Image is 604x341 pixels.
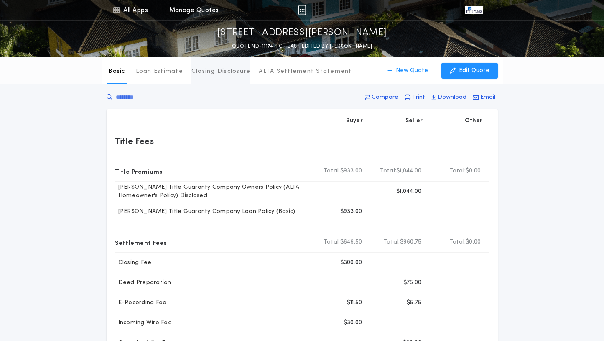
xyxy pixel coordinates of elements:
[449,167,466,175] b: Total:
[403,279,422,287] p: $75.00
[449,238,466,246] b: Total:
[340,167,362,175] span: $933.00
[115,208,296,216] p: [PERSON_NAME] Title Guaranty Company Loan Policy (Basic)
[344,319,362,327] p: $30.00
[340,208,362,216] p: $933.00
[470,90,498,105] button: Email
[459,67,489,75] p: Edit Quote
[115,164,163,178] p: Title Premiums
[232,42,372,51] p: QUOTE ND-11174-TC - LAST EDITED BY [PERSON_NAME]
[396,67,428,75] p: New Quote
[136,67,183,76] p: Loan Estimate
[340,259,362,267] p: $300.00
[191,67,251,76] p: Closing Disclosure
[324,238,340,246] b: Total:
[115,299,167,307] p: E-Recording Fee
[465,117,482,125] p: Other
[396,187,421,196] p: $1,044.00
[380,167,397,175] b: Total:
[115,259,152,267] p: Closing Fee
[438,93,466,102] p: Download
[346,117,363,125] p: Buyer
[465,6,482,14] img: vs-icon
[429,90,469,105] button: Download
[115,236,167,249] p: Settlement Fees
[115,183,310,200] p: [PERSON_NAME] Title Guaranty Company Owners Policy (ALTA Homeowner's Policy) Disclosed
[115,134,154,148] p: Title Fees
[407,299,421,307] p: $5.75
[115,319,172,327] p: Incoming Wire Fee
[383,238,400,246] b: Total:
[372,93,398,102] p: Compare
[441,63,498,79] button: Edit Quote
[340,238,362,246] span: $646.50
[108,67,125,76] p: Basic
[412,93,425,102] p: Print
[466,238,481,246] span: $0.00
[480,93,495,102] p: Email
[379,63,436,79] button: New Quote
[402,90,428,105] button: Print
[347,299,362,307] p: $11.50
[298,5,306,15] img: img
[466,167,481,175] span: $0.00
[324,167,340,175] b: Total:
[396,167,421,175] span: $1,044.00
[405,117,423,125] p: Seller
[259,67,352,76] p: ALTA Settlement Statement
[362,90,401,105] button: Compare
[400,238,422,246] span: $960.75
[115,279,171,287] p: Deed Preparation
[217,26,387,40] p: [STREET_ADDRESS][PERSON_NAME]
